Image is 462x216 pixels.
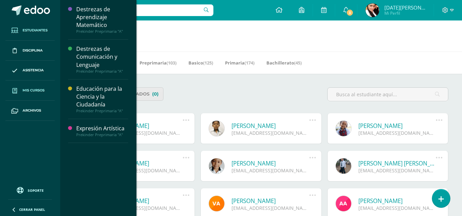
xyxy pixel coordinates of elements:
div: [EMAIL_ADDRESS][DOMAIN_NAME] [232,167,309,174]
a: Bachillerato(45) [266,57,302,68]
a: Educación para la Ciencia y la CiudadaníaPrekinder Preprimaria "A" [76,85,128,113]
a: Soporte [8,185,52,195]
a: Archivos [5,101,55,121]
div: Expresión Artística [76,125,128,132]
div: [EMAIL_ADDRESS][DOMAIN_NAME] [232,205,309,211]
span: Cerrar panel [19,207,45,212]
a: [PERSON_NAME] [358,197,436,205]
div: Prekinder Preprimaria "A" [76,109,128,113]
span: (125) [203,60,213,66]
span: Mi Perfil [384,10,425,16]
span: Estudiantes [23,28,48,33]
span: (45) [294,60,302,66]
a: Limitados(0) [119,87,163,101]
a: Mis cursos [5,81,55,101]
a: [PERSON_NAME] [105,159,183,167]
img: 4cbb0a1200225868eacf9208f2b39aae.png [366,3,379,17]
div: [EMAIL_ADDRESS][DOMAIN_NAME] [105,205,183,211]
input: Busca al estudiante aquí... [328,88,448,101]
div: [EMAIL_ADDRESS][DOMAIN_NAME] [105,130,183,136]
span: Disciplina [23,48,43,53]
div: Educación para la Ciencia y la Ciudadanía [76,85,128,109]
span: (174) [245,60,254,66]
a: Disciplina [5,41,55,61]
div: Destrezas de Aprendizaje Matemático [76,5,128,29]
div: Prekinder Preprimaria "A" [76,69,128,74]
span: (0) [152,88,159,100]
a: Estudiantes [5,20,55,41]
a: Expresión ArtísticaPrekinder Preprimaria "A" [76,125,128,137]
span: 3 [346,9,354,16]
span: [DATE][PERSON_NAME] [384,4,425,11]
span: Mis cursos [23,88,44,93]
input: Busca un usuario... [65,4,213,16]
a: [PERSON_NAME] [PERSON_NAME] [358,159,436,167]
div: Prekinder Preprimaria "A" [76,132,128,137]
span: Soporte [28,188,44,193]
div: Prekinder Preprimaria "A" [76,29,128,34]
a: Destrezas de Aprendizaje MatemáticoPrekinder Preprimaria "A" [76,5,128,34]
a: [PERSON_NAME] [105,197,183,205]
a: [PERSON_NAME] [358,122,436,130]
a: [PERSON_NAME] [105,122,183,130]
span: Asistencia [23,68,44,73]
a: Destrezas de Comunicación y LenguajePrekinder Preprimaria "A" [76,45,128,73]
div: [EMAIL_ADDRESS][DOMAIN_NAME] [358,167,436,174]
a: Basico(125) [188,57,213,68]
div: [EMAIL_ADDRESS][DOMAIN_NAME] [105,167,183,174]
a: [PERSON_NAME] [232,197,309,205]
span: (103) [167,60,176,66]
a: Preprimaria(103) [140,57,176,68]
a: Primaria(174) [225,57,254,68]
div: [EMAIL_ADDRESS][DOMAIN_NAME] [358,130,436,136]
div: [EMAIL_ADDRESS][DOMAIN_NAME] [358,205,436,211]
a: Asistencia [5,61,55,81]
span: Archivos [23,108,41,113]
a: [PERSON_NAME] [232,122,309,130]
div: [EMAIL_ADDRESS][DOMAIN_NAME] [232,130,309,136]
div: Destrezas de Comunicación y Lenguaje [76,45,128,69]
a: [PERSON_NAME] [232,159,309,167]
